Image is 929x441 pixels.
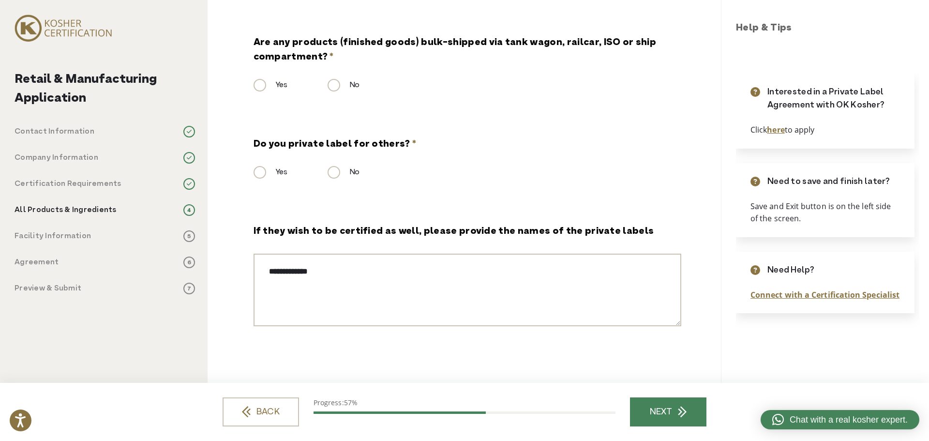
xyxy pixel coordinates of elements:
p: Company Information [15,152,98,164]
p: Click to apply [750,124,900,137]
span: Chat with a real kosher expert. [790,413,908,426]
span: 4 [183,204,195,216]
h3: Help & Tips [736,21,919,36]
p: Progress: [314,397,615,408]
p: Agreement [15,257,59,268]
p: Need Help? [767,264,814,277]
p: Interested in a Private Label Agreement with OK Kosher? [767,86,900,112]
a: BACK [223,397,299,426]
span: 57% [344,398,358,407]
label: No [328,167,360,178]
legend: Do you private label for others? [254,137,417,152]
a: Chat with a real kosher expert. [761,410,919,429]
p: Save and Exit button is on the left side of the screen. [750,200,900,225]
span: 6 [183,257,195,268]
a: NEXT [630,397,706,426]
label: No [328,79,360,91]
label: If they wish to be certified as well, please provide the names of the private labels [254,225,654,239]
p: All Products & Ingredients [15,204,117,216]
p: Contact Information [15,126,94,137]
label: Yes [254,167,287,178]
legend: Are any products (finished goods) bulk-shipped via tank wagon, railcar, ISO or ship compartment? [254,36,681,65]
a: Connect with a Certification Specialist [750,289,899,300]
p: Need to save and finish later? [767,175,890,188]
span: 5 [183,230,195,242]
span: 7 [183,283,195,294]
p: Certification Requirements [15,178,121,190]
p: Facility Information [15,230,91,242]
h2: Retail & Manufacturing Application [15,70,195,108]
label: Yes [254,79,287,91]
p: Preview & Submit [15,283,81,294]
a: here [767,124,784,135]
